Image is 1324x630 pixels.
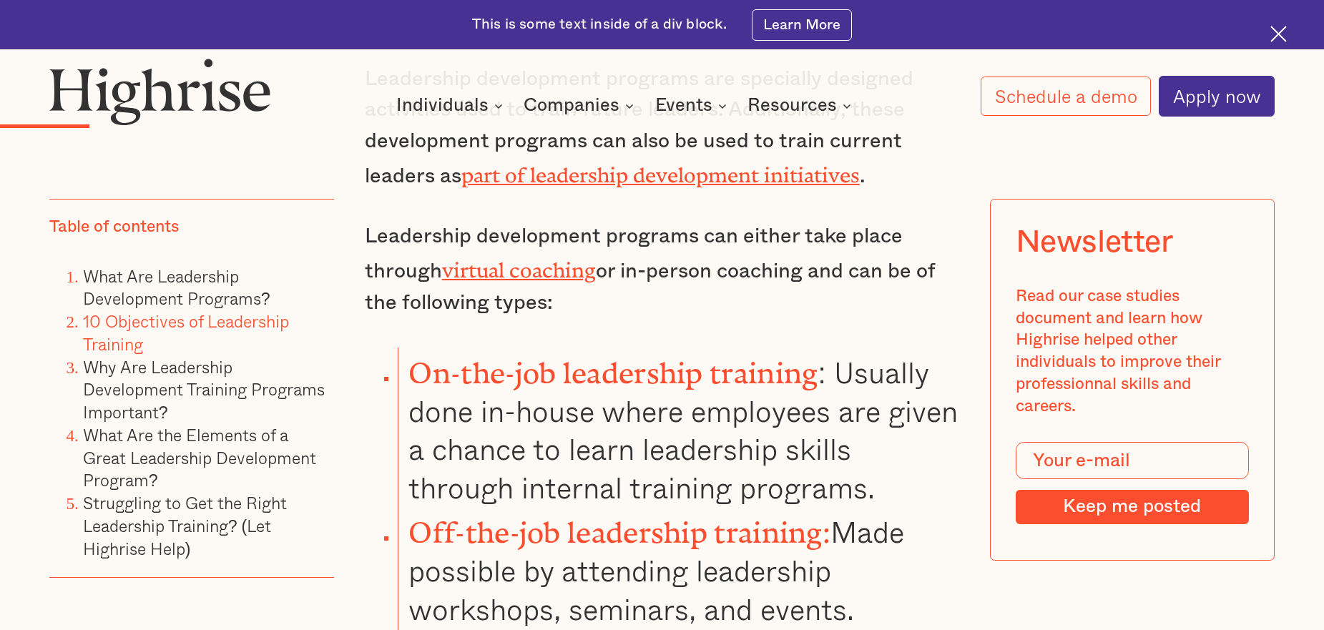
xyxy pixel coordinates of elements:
[442,258,596,272] a: virtual coaching
[655,97,731,114] div: Events
[747,97,855,114] div: Resources
[365,221,960,318] p: Leadership development programs can either take place through or in-person coaching and can be of...
[396,97,489,114] div: Individuals
[398,348,959,507] li: : Usually done in-house where employees are given a chance to learn leadership skills through int...
[981,77,1150,117] a: Schedule a demo
[398,507,959,629] li: Made possible by attending leadership workshops, seminars, and events.
[83,353,325,425] a: Why Are Leadership Development Training Programs Important?
[83,262,270,311] a: What Are Leadership Development Programs?
[1016,224,1173,260] div: Newsletter
[472,15,727,35] div: This is some text inside of a div block.
[1016,442,1249,479] input: Your e-mail
[49,58,270,125] img: Highrise logo
[83,421,316,493] a: What Are the Elements of a Great Leadership Development Program?
[752,9,852,41] a: Learn More
[1016,442,1249,524] form: Modal Form
[1016,489,1249,524] input: Keep me posted
[655,97,712,114] div: Events
[396,97,507,114] div: Individuals
[49,216,179,238] div: Table of contents
[524,97,619,114] div: Companies
[83,308,289,357] a: 10 Objectives of Leadership Training
[408,516,830,535] strong: Off-the-job leadership training:
[1159,76,1274,116] a: Apply now
[1270,26,1287,42] img: Cross icon
[83,490,287,561] a: Struggling to Get the Right Leadership Training? (Let Highrise Help)
[1016,285,1249,417] div: Read our case studies document and learn how Highrise helped other individuals to improve their p...
[524,97,638,114] div: Companies
[408,357,818,375] strong: On-the-job leadership training
[747,97,837,114] div: Resources
[461,163,860,177] a: part of leadership development initiatives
